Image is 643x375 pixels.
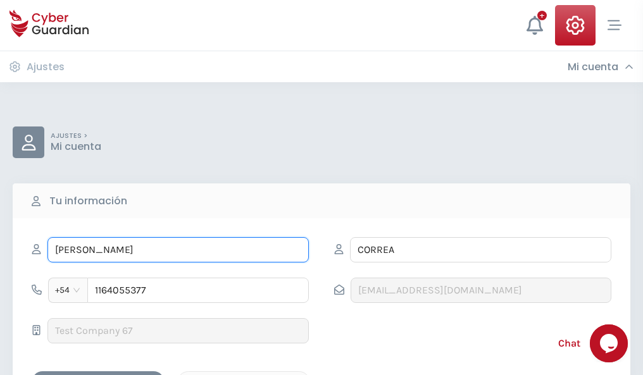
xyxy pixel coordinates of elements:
h3: Mi cuenta [568,61,618,73]
div: + [537,11,547,20]
iframe: chat widget [590,324,630,362]
h3: Ajustes [27,61,65,73]
span: Chat [558,336,580,351]
b: Tu información [49,194,127,209]
p: Mi cuenta [51,140,101,153]
span: +54 [55,281,81,300]
p: AJUSTES > [51,132,101,140]
div: Mi cuenta [568,61,634,73]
